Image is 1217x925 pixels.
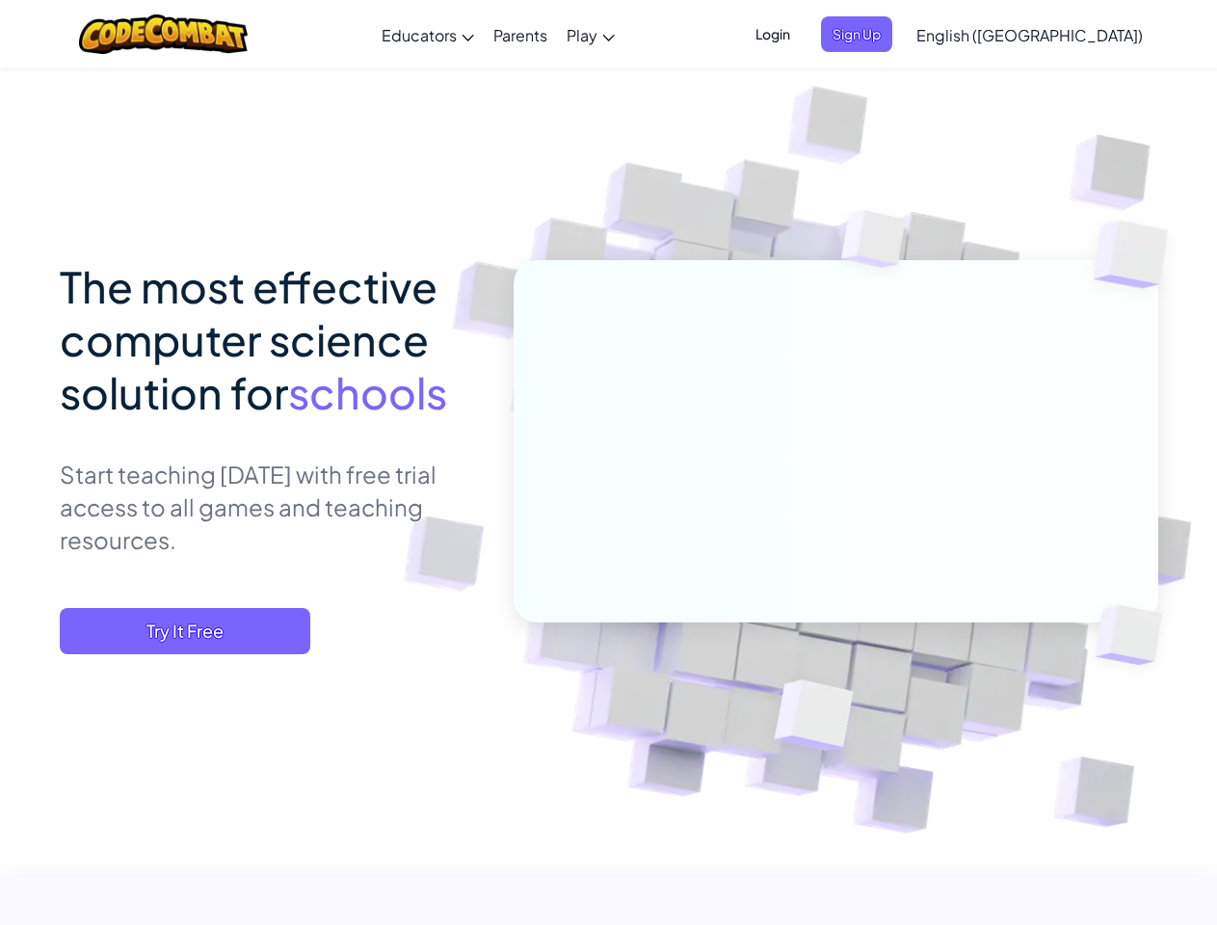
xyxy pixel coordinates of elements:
[60,259,437,419] span: The most effective computer science solution for
[372,9,484,61] a: Educators
[79,14,248,54] img: CodeCombat logo
[907,9,1152,61] a: English ([GEOGRAPHIC_DATA])
[60,458,485,556] p: Start teaching [DATE] with free trial access to all games and teaching resources.
[567,25,597,45] span: Play
[484,9,557,61] a: Parents
[744,16,802,52] button: Login
[1063,565,1207,705] img: Overlap cubes
[916,25,1143,45] span: English ([GEOGRAPHIC_DATA])
[382,25,457,45] span: Educators
[805,172,943,316] img: Overlap cubes
[727,639,899,799] img: Overlap cubes
[821,16,892,52] button: Sign Up
[557,9,624,61] a: Play
[60,608,310,654] button: Try It Free
[288,365,447,419] span: schools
